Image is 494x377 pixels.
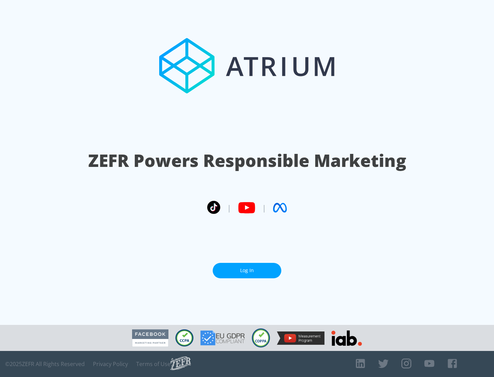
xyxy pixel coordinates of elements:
span: © 2025 ZEFR All Rights Reserved [5,361,85,367]
a: Log In [213,263,281,278]
a: Terms of Use [136,361,170,367]
span: | [227,203,231,213]
h1: ZEFR Powers Responsible Marketing [88,149,406,172]
img: COPPA Compliant [252,328,270,348]
img: CCPA Compliant [175,329,193,346]
img: YouTube Measurement Program [277,331,325,345]
img: Facebook Marketing Partner [132,329,168,347]
img: IAB [331,330,362,346]
img: GDPR Compliant [200,330,245,345]
span: | [262,203,266,213]
a: Privacy Policy [93,361,128,367]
